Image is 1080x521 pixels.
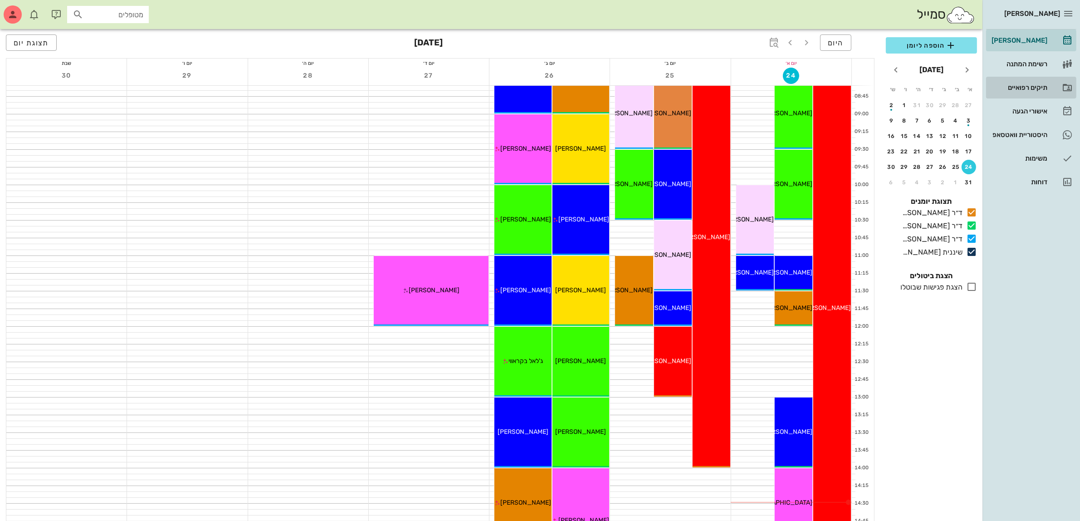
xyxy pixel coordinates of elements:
[300,72,316,79] span: 28
[897,118,912,124] div: 8
[962,175,976,190] button: 31
[990,60,1047,68] div: רשימת המתנה
[886,270,977,281] h4: הצגת ביטולים
[662,68,679,84] button: 25
[962,164,976,170] div: 24
[723,216,774,223] span: [PERSON_NAME]
[936,118,950,124] div: 5
[962,118,976,124] div: 3
[852,163,870,171] div: 09:45
[962,102,976,108] div: 27
[369,59,489,68] div: יום ד׳
[949,160,963,174] button: 25
[910,160,924,174] button: 28
[910,118,924,124] div: 7
[899,221,963,231] div: ד״ר [PERSON_NAME]
[923,160,938,174] button: 27
[602,286,653,294] span: [PERSON_NAME]
[852,252,870,260] div: 11:00
[852,287,870,295] div: 11:30
[731,59,851,68] div: יום א׳
[897,144,912,159] button: 22
[500,286,551,294] span: [PERSON_NAME]
[641,357,692,365] span: [PERSON_NAME]
[852,216,870,224] div: 10:30
[962,133,976,139] div: 10
[179,72,195,79] span: 29
[415,34,443,53] h3: [DATE]
[248,59,368,68] div: יום ה׳
[884,98,899,113] button: 2
[409,286,459,294] span: [PERSON_NAME]
[986,29,1076,51] a: [PERSON_NAME]
[884,175,899,190] button: 6
[500,499,551,506] span: [PERSON_NAME]
[852,199,870,206] div: 10:15
[925,82,937,97] th: ד׳
[910,148,924,155] div: 21
[949,179,963,186] div: 1
[899,207,963,218] div: ד״ר [PERSON_NAME]
[964,82,976,97] th: א׳
[986,100,1076,122] a: אישורי הגעה
[910,179,924,186] div: 4
[962,144,976,159] button: 17
[936,179,950,186] div: 2
[923,148,938,155] div: 20
[884,118,899,124] div: 9
[610,59,730,68] div: יום ב׳
[852,146,870,153] div: 09:30
[923,98,938,113] button: 30
[884,148,899,155] div: 23
[884,160,899,174] button: 30
[886,196,977,207] h4: תצוגת יומנים
[1004,10,1060,18] span: [PERSON_NAME]
[936,102,950,108] div: 29
[897,133,912,139] div: 15
[949,129,963,143] button: 11
[938,82,950,97] th: ג׳
[936,164,950,170] div: 26
[886,37,977,54] button: הוספה ליומן
[556,428,606,436] span: [PERSON_NAME]
[59,72,75,79] span: 30
[6,59,127,68] div: שבת
[897,129,912,143] button: 15
[641,109,692,117] span: [PERSON_NAME]
[936,113,950,128] button: 5
[884,133,899,139] div: 16
[897,282,963,293] div: הצגת פגישות שבוטלו
[897,164,912,170] div: 29
[27,7,32,13] span: תג
[641,304,692,312] span: [PERSON_NAME]
[556,286,606,294] span: [PERSON_NAME]
[852,234,870,242] div: 10:45
[990,155,1047,162] div: משימות
[852,305,870,313] div: 11:45
[923,144,938,159] button: 20
[888,62,904,78] button: חודש הבא
[910,113,924,128] button: 7
[923,102,938,108] div: 30
[990,178,1047,186] div: דוחות
[884,129,899,143] button: 16
[899,82,911,97] th: ו׳
[949,113,963,128] button: 4
[662,72,679,79] span: 25
[949,164,963,170] div: 25
[897,175,912,190] button: 5
[962,113,976,128] button: 3
[852,411,870,419] div: 13:15
[897,98,912,113] button: 1
[489,59,610,68] div: יום ג׳
[852,323,870,330] div: 12:00
[990,37,1047,44] div: [PERSON_NAME]
[852,340,870,348] div: 12:15
[852,93,870,100] div: 08:45
[936,160,950,174] button: 26
[852,464,870,472] div: 14:00
[990,108,1047,115] div: אישורי הגעה
[923,179,938,186] div: 3
[949,102,963,108] div: 28
[884,164,899,170] div: 30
